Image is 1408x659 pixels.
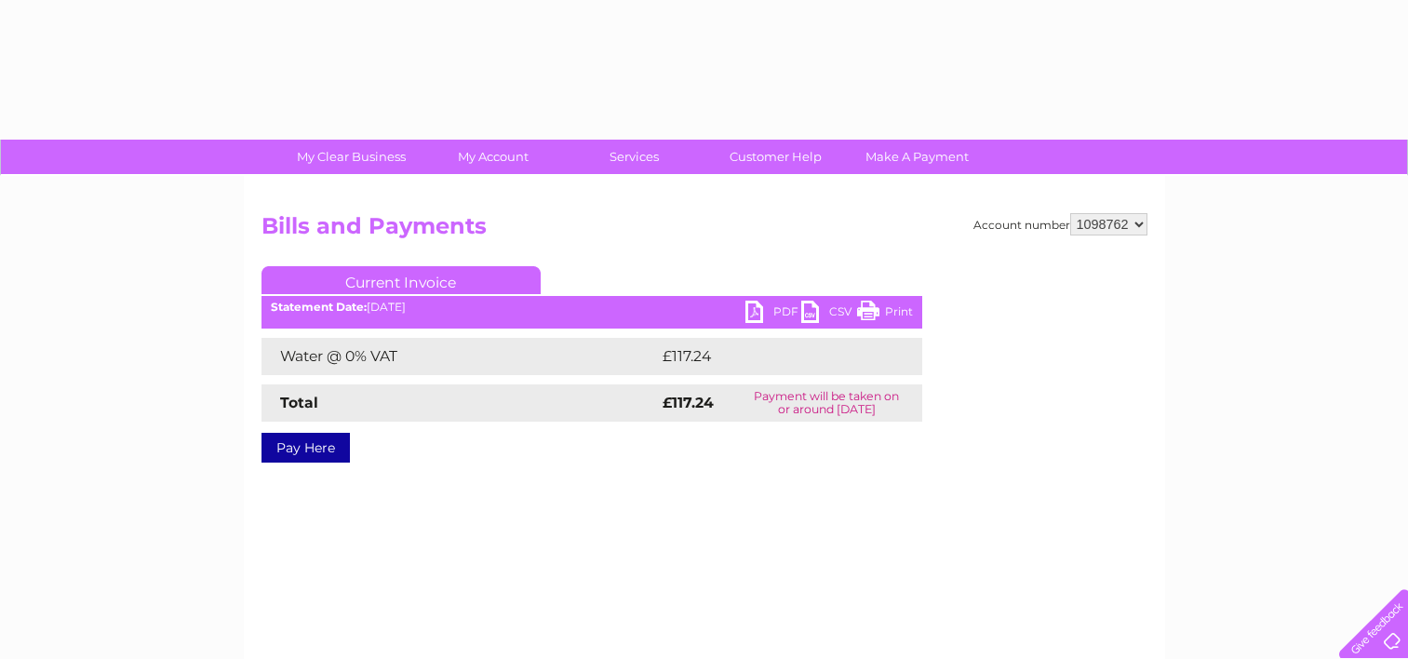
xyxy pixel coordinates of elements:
a: My Clear Business [275,140,428,174]
td: Payment will be taken on or around [DATE] [731,384,921,422]
a: Current Invoice [261,266,541,294]
td: £117.24 [658,338,886,375]
a: Pay Here [261,433,350,463]
h2: Bills and Payments [261,213,1147,249]
a: Services [557,140,711,174]
a: Customer Help [699,140,852,174]
a: PDF [745,301,801,328]
td: Water @ 0% VAT [261,338,658,375]
strong: £117.24 [663,394,714,411]
a: Make A Payment [840,140,994,174]
div: [DATE] [261,301,922,314]
a: CSV [801,301,857,328]
strong: Total [280,394,318,411]
div: Account number [973,213,1147,235]
b: Statement Date: [271,300,367,314]
a: My Account [416,140,570,174]
a: Print [857,301,913,328]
